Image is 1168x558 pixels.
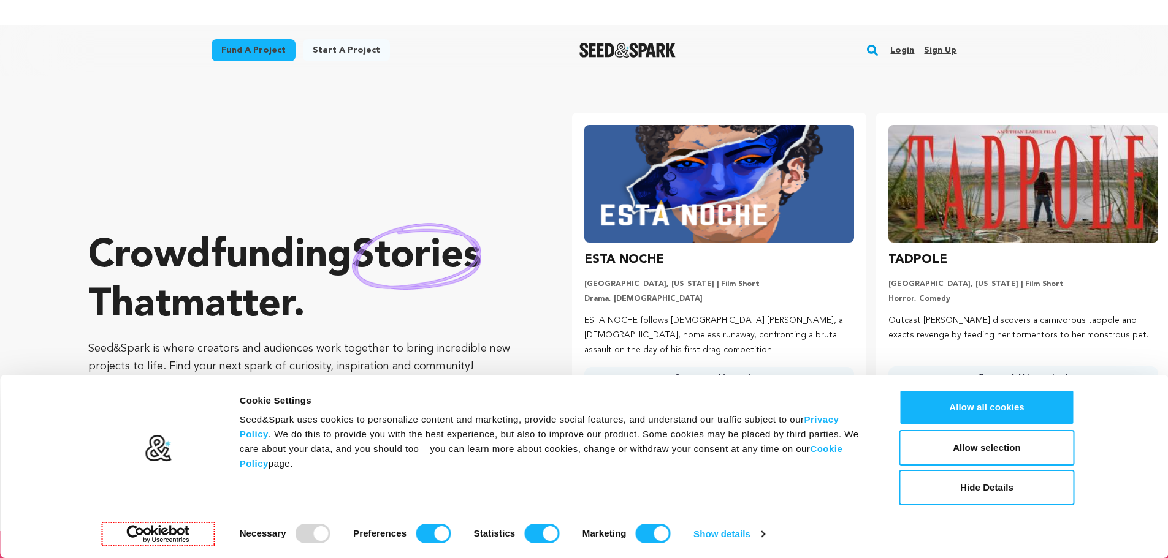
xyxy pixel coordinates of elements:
a: Support this project [888,366,1158,388]
a: Support this project [584,367,854,389]
p: Drama, [DEMOGRAPHIC_DATA] [584,294,854,304]
p: Outcast [PERSON_NAME] discovers a carnivorous tadpole and exacts revenge by feeding her tormentor... [888,314,1158,343]
a: Usercentrics Cookiebot - opens in a new window [104,525,212,543]
div: Seed&Spark uses cookies to personalize content and marketing, provide social features, and unders... [240,412,872,471]
a: Fund a project [212,39,296,61]
button: Hide Details [899,470,1075,505]
p: ESTA NOCHE follows [DEMOGRAPHIC_DATA] [PERSON_NAME], a [DEMOGRAPHIC_DATA], homeless runaway, conf... [584,314,854,357]
h3: ESTA NOCHE [584,250,664,270]
img: TADPOLE image [888,125,1158,243]
div: Cookie Settings [240,393,872,408]
strong: Preferences [353,528,407,538]
button: Allow all cookies [899,390,1075,425]
p: [GEOGRAPHIC_DATA], [US_STATE] | Film Short [888,279,1158,289]
strong: Marketing [582,528,627,538]
img: ESTA NOCHE image [584,125,854,243]
a: Login [890,40,914,60]
legend: Consent Selection [239,519,240,519]
a: Seed&Spark Homepage [579,43,676,58]
span: matter [171,286,293,325]
a: Show details [693,525,765,543]
h3: TADPOLE [888,250,947,270]
p: Crowdfunding that . [88,232,523,330]
img: hand sketched image [352,223,481,290]
p: Seed&Spark is where creators and audiences work together to bring incredible new projects to life... [88,340,523,375]
p: Horror, Comedy [888,294,1158,304]
a: Start a project [303,39,390,61]
strong: Statistics [474,528,516,538]
button: Allow selection [899,430,1075,466]
a: Sign up [924,40,956,60]
strong: Necessary [240,528,286,538]
img: Seed&Spark Logo Dark Mode [579,43,676,58]
img: logo [144,434,172,462]
p: [GEOGRAPHIC_DATA], [US_STATE] | Film Short [584,279,854,289]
